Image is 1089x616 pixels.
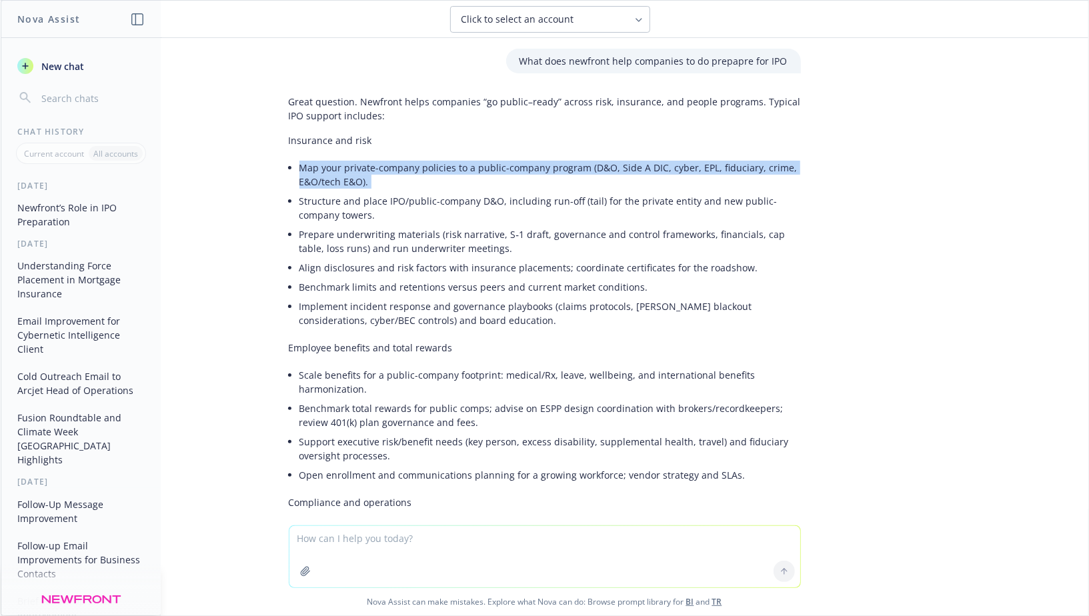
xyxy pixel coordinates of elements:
[93,148,138,159] p: All accounts
[17,12,80,26] h1: Nova Assist
[289,341,801,355] p: Employee benefits and total rewards
[6,588,1083,615] span: Nova Assist can make mistakes. Explore what Nova can do: Browse prompt library for and
[450,6,650,33] button: Click to select an account
[1,238,161,249] div: [DATE]
[299,277,801,297] li: Benchmark limits and retentions versus peers and current market conditions.
[519,54,788,68] p: What does newfront help companies to do prepapre for IPO
[299,465,801,485] li: Open enrollment and communications planning for a growing workforce; vendor strategy and SLAs.
[712,596,722,607] a: TR
[1,476,161,487] div: [DATE]
[299,158,801,191] li: Map your private-company policies to a public-company program (D&O, Side A DIC, cyber, EPL, fiduc...
[299,365,801,399] li: Scale benefits for a public-company footprint: medical/Rx, leave, wellbeing, and international be...
[39,89,145,107] input: Search chats
[12,407,150,471] button: Fusion Roundtable and Climate Week [GEOGRAPHIC_DATA] Highlights
[289,495,801,509] p: Compliance and operations
[24,148,84,159] p: Current account
[299,225,801,258] li: Prepare underwriting materials (risk narrative, S‑1 draft, governance and control frameworks, fin...
[12,535,150,585] button: Follow-up Email Improvements for Business Contacts
[299,520,801,553] li: Readiness checks for ERISA, COBRA, ACA reporting, Section 125, and fiduciary processes; align wit...
[12,54,150,78] button: New chat
[299,258,801,277] li: Align disclosures and risk factors with insurance placements; coordinate certificates for the roa...
[12,255,150,305] button: Understanding Force Placement in Mortgage Insurance
[12,493,150,529] button: Follow-Up Message Improvement
[289,133,801,147] p: Insurance and risk
[686,596,694,607] a: BI
[12,197,150,233] button: Newfront’s Role in IPO Preparation
[39,59,84,73] span: New chat
[1,180,161,191] div: [DATE]
[299,297,801,330] li: Implement incident response and governance playbooks (claims protocols, [PERSON_NAME] blackout co...
[289,95,801,123] p: Great question. Newfront helps companies “go public–ready” across risk, insurance, and people pro...
[299,399,801,432] li: Benchmark total rewards for public comps; advise on ESPP design coordination with brokers/recordk...
[299,432,801,465] li: Support executive risk/benefit needs (key person, excess disability, supplemental health, travel)...
[299,191,801,225] li: Structure and place IPO/public-company D&O, including run-off (tail) for the private entity and n...
[1,126,161,137] div: Chat History
[12,310,150,360] button: Email Improvement for Cybernetic Intelligence Client
[12,365,150,401] button: Cold Outreach Email to Arcjet Head of Operations
[461,13,574,26] span: Click to select an account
